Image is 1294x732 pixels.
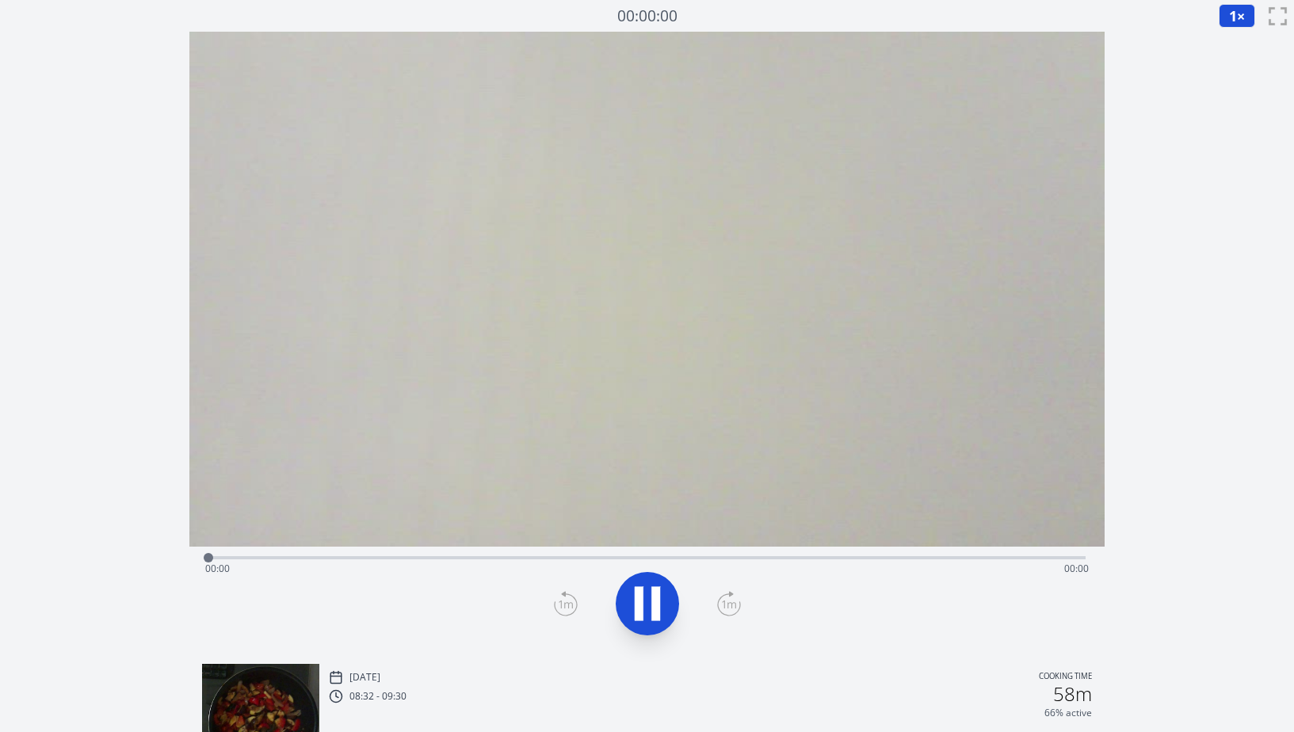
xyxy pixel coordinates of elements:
[1064,562,1089,575] span: 00:00
[1044,707,1092,719] p: 66% active
[349,690,407,703] p: 08:32 - 09:30
[349,671,380,684] p: [DATE]
[1219,4,1255,28] button: 1×
[1053,684,1092,703] h2: 58m
[1229,6,1237,25] span: 1
[617,5,678,28] a: 00:00:00
[1039,670,1092,684] p: Cooking time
